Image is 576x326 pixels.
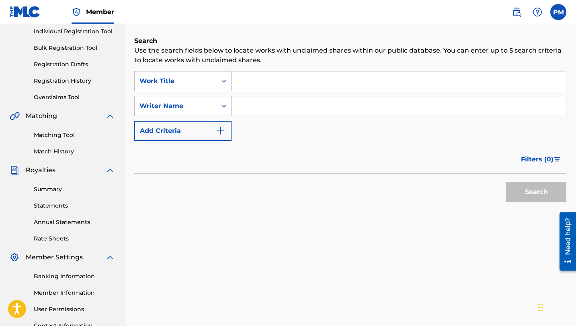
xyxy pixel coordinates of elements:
[529,4,545,20] div: Help
[10,6,41,18] img: MLC Logo
[553,209,576,273] iframe: Resource Center
[10,253,19,262] img: Member Settings
[550,4,566,20] div: User Menu
[26,253,83,262] span: Member Settings
[105,111,115,121] img: expand
[139,101,212,111] div: Writer Name
[10,111,20,121] img: Matching
[538,295,543,320] div: Перетащить
[533,7,542,17] img: help
[105,253,115,262] img: expand
[72,7,81,17] img: Top Rightsholder
[34,147,115,156] a: Match History
[536,287,576,326] div: Виджет чата
[215,126,225,136] img: 9d2ae6d4665cec9f34b9.svg
[34,234,115,243] a: Rate Sheets
[34,27,115,36] a: Individual Registration Tool
[554,157,561,162] img: filter
[134,46,566,65] p: Use the search fields below to locate works with unclaimed shares within our public database. You...
[512,7,521,17] img: search
[26,111,57,121] span: Matching
[34,202,115,210] a: Statements
[34,60,115,69] a: Registration Drafts
[86,7,114,16] span: Member
[105,165,115,175] img: expand
[516,149,566,169] button: Filters (0)
[34,93,115,102] a: Overclaims Tool
[139,76,212,86] div: Work Title
[34,218,115,226] a: Annual Statements
[34,77,115,85] a: Registration History
[34,185,115,194] a: Summary
[34,305,115,314] a: User Permissions
[34,289,115,297] a: Member Information
[34,44,115,52] a: Bulk Registration Tool
[536,287,576,326] iframe: Chat Widget
[134,71,566,206] form: Search Form
[26,165,55,175] span: Royalties
[34,272,115,281] a: Banking Information
[134,36,566,46] h6: Search
[508,4,525,20] a: Public Search
[34,131,115,139] a: Matching Tool
[134,121,232,141] button: Add Criteria
[10,165,19,175] img: Royalties
[521,155,553,164] span: Filters ( 0 )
